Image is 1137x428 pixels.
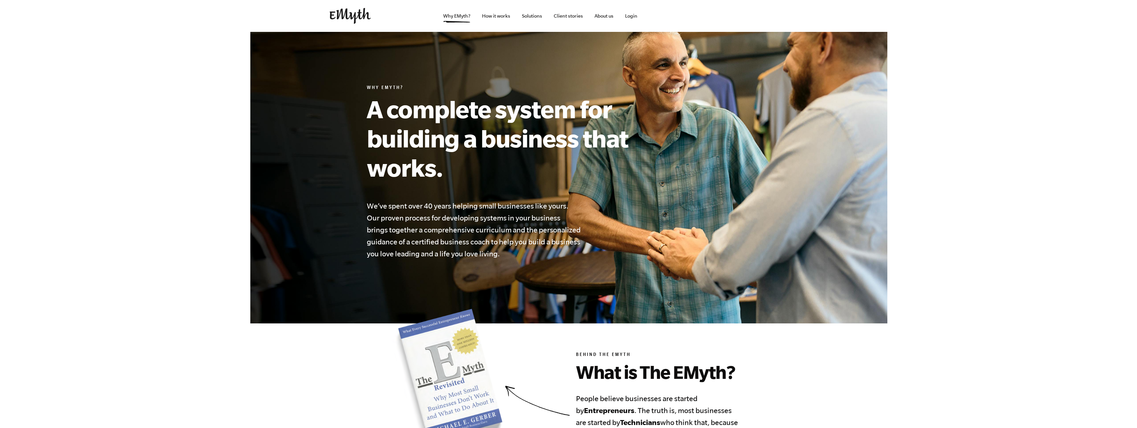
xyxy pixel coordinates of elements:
iframe: Chat Widget [1104,396,1137,428]
b: Entrepreneurs [584,406,634,414]
h6: Why EMyth? [367,85,659,92]
iframe: Embedded CTA [738,9,808,23]
img: EMyth [330,8,371,24]
iframe: Embedded CTA [665,9,735,23]
h6: Behind the EMyth [576,352,738,359]
h1: A complete system for building a business that works. [367,94,659,182]
h2: What is The EMyth? [576,361,738,383]
h4: We’ve spent over 40 years helping small businesses like yours. Our proven process for developing ... [367,200,582,260]
b: Technicians [620,418,660,426]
